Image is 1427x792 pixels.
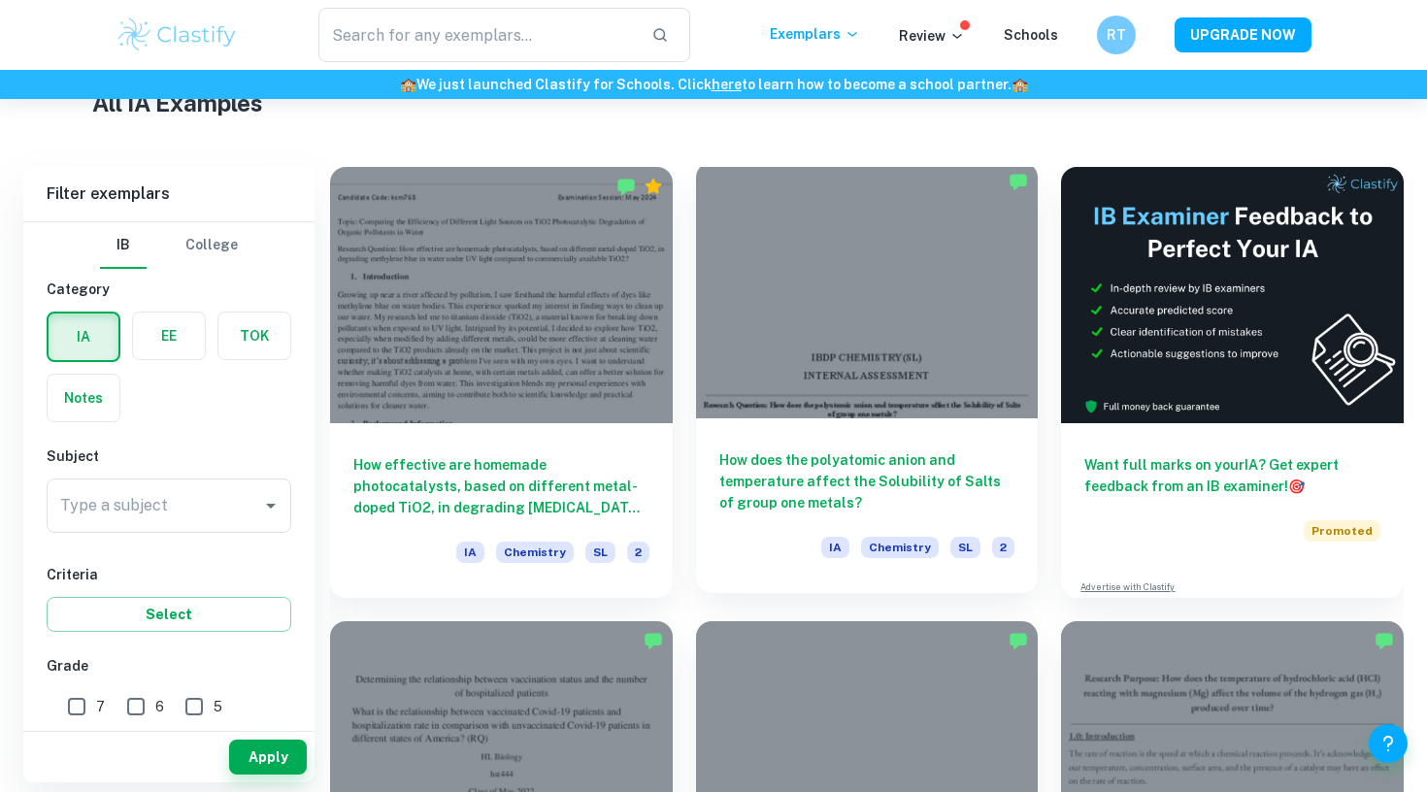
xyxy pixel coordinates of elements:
[47,445,291,467] h6: Subject
[1097,16,1136,54] button: RT
[133,313,205,359] button: EE
[47,564,291,585] h6: Criteria
[185,222,238,269] button: College
[696,167,1039,598] a: How does the polyatomic anion and temperature affect the Solubility of Salts of group one metals?...
[48,375,119,421] button: Notes
[96,696,105,717] span: 7
[100,222,147,269] button: IB
[950,537,980,558] span: SL
[712,77,742,92] a: here
[456,542,484,563] span: IA
[218,313,290,359] button: TOK
[257,492,284,519] button: Open
[92,85,1335,120] h1: All IA Examples
[318,8,636,62] input: Search for any exemplars...
[899,25,965,47] p: Review
[49,313,118,360] button: IA
[23,167,315,221] h6: Filter exemplars
[1012,77,1028,92] span: 🏫
[155,696,164,717] span: 6
[719,449,1015,513] h6: How does the polyatomic anion and temperature affect the Solubility of Salts of group one metals?
[1375,631,1394,650] img: Marked
[1061,167,1404,423] img: Thumbnail
[1009,631,1028,650] img: Marked
[1175,17,1311,52] button: UPGRADE NOW
[353,454,649,518] h6: How effective are homemade photocatalysts, based on different metal-doped TiO2, in degrading [MED...
[770,23,860,45] p: Exemplars
[644,631,663,650] img: Marked
[1106,24,1128,46] h6: RT
[1004,27,1058,43] a: Schools
[821,537,849,558] span: IA
[47,279,291,300] h6: Category
[1061,167,1404,598] a: Want full marks on yourIA? Get expert feedback from an IB examiner!PromotedAdvertise with Clastify
[330,167,673,598] a: How effective are homemade photocatalysts, based on different metal-doped TiO2, in degrading [MED...
[1080,580,1175,594] a: Advertise with Clastify
[4,74,1423,95] h6: We just launched Clastify for Schools. Click to learn how to become a school partner.
[861,537,939,558] span: Chemistry
[47,655,291,676] h6: Grade
[616,177,636,196] img: Marked
[1369,724,1408,763] button: Help and Feedback
[1304,520,1380,542] span: Promoted
[644,177,663,196] div: Premium
[214,696,222,717] span: 5
[496,542,574,563] span: Chemistry
[1009,172,1028,191] img: Marked
[229,740,307,775] button: Apply
[1288,478,1305,494] span: 🎯
[47,597,291,632] button: Select
[627,542,649,563] span: 2
[116,16,239,54] img: Clastify logo
[585,542,615,563] span: SL
[1084,454,1380,497] h6: Want full marks on your IA ? Get expert feedback from an IB examiner!
[400,77,416,92] span: 🏫
[992,537,1014,558] span: 2
[100,222,238,269] div: Filter type choice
